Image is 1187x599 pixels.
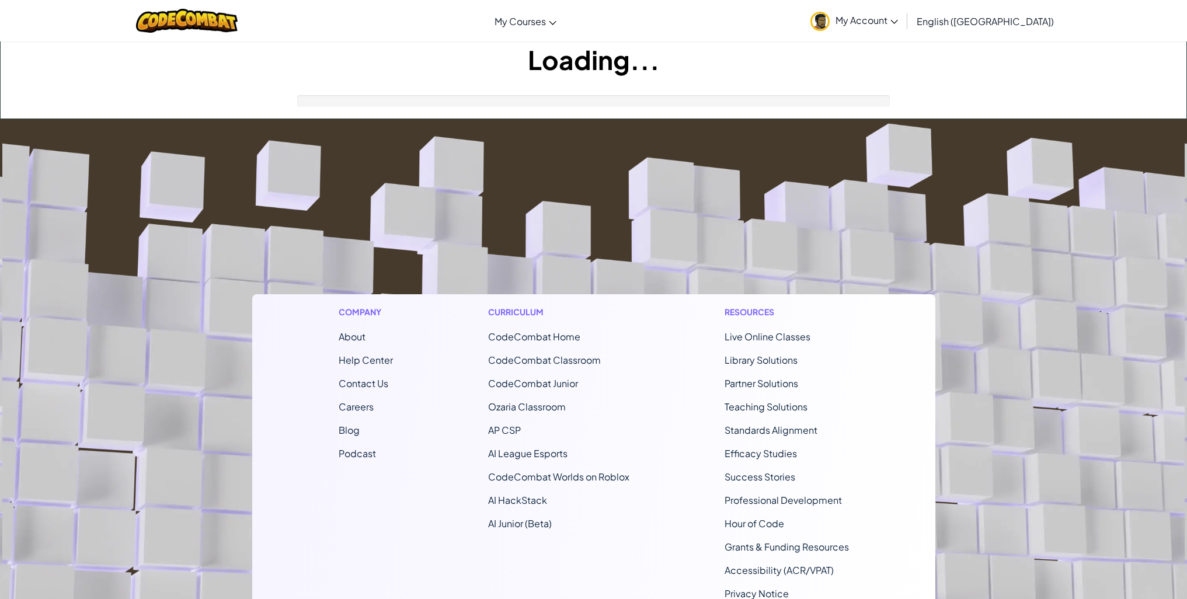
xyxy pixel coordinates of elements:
a: My Account [805,2,904,39]
a: Success Stories [725,471,795,483]
a: Help Center [339,354,393,366]
a: Accessibility (ACR/VPAT) [725,564,834,576]
span: My Account [836,14,898,26]
a: English ([GEOGRAPHIC_DATA]) [911,5,1060,37]
a: CodeCombat Junior [488,377,578,389]
a: Blog [339,424,360,436]
a: Podcast [339,447,376,459]
h1: Loading... [1,41,1186,78]
span: CodeCombat Home [488,330,580,343]
h1: Resources [725,306,849,318]
span: Contact Us [339,377,388,389]
a: Teaching Solutions [725,401,807,413]
a: AP CSP [488,424,521,436]
a: Partner Solutions [725,377,798,389]
img: CodeCombat logo [136,9,238,33]
a: Grants & Funding Resources [725,541,849,553]
a: AI League Esports [488,447,568,459]
a: About [339,330,366,343]
span: My Courses [495,15,546,27]
a: Careers [339,401,374,413]
a: Efficacy Studies [725,447,797,459]
a: AI HackStack [488,494,547,506]
a: Live Online Classes [725,330,810,343]
img: avatar [810,12,830,31]
h1: Curriculum [488,306,629,318]
a: AI Junior (Beta) [488,517,552,530]
span: English ([GEOGRAPHIC_DATA]) [917,15,1054,27]
a: Library Solutions [725,354,798,366]
a: Standards Alignment [725,424,817,436]
a: Professional Development [725,494,842,506]
a: Hour of Code [725,517,784,530]
a: Ozaria Classroom [488,401,566,413]
a: CodeCombat Worlds on Roblox [488,471,629,483]
a: CodeCombat Classroom [488,354,601,366]
a: My Courses [489,5,562,37]
h1: Company [339,306,393,318]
